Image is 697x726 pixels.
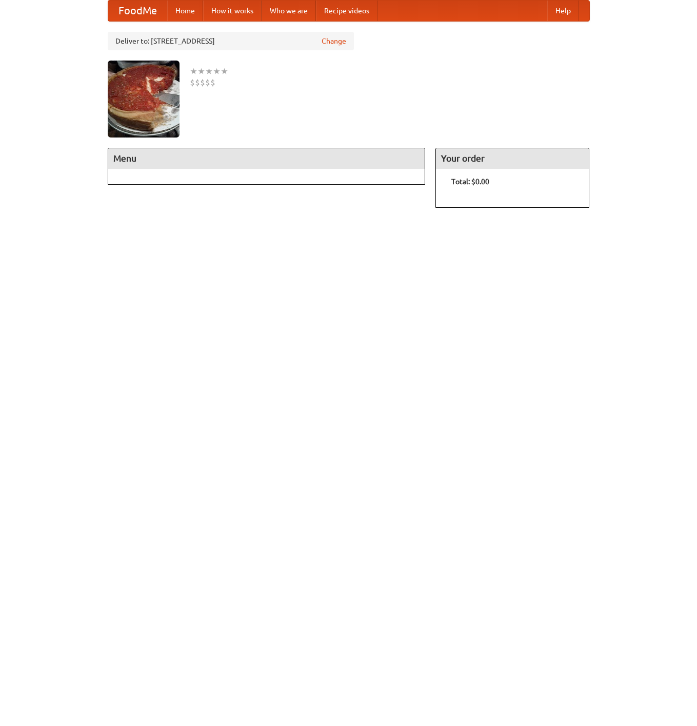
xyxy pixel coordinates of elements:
a: Change [322,36,346,46]
a: How it works [203,1,262,21]
li: $ [210,77,215,88]
li: ★ [213,66,221,77]
a: Who we are [262,1,316,21]
li: ★ [190,66,197,77]
li: ★ [221,66,228,77]
img: angular.jpg [108,61,180,138]
h4: Menu [108,148,425,169]
div: Deliver to: [STREET_ADDRESS] [108,32,354,50]
a: FoodMe [108,1,167,21]
li: ★ [205,66,213,77]
li: $ [195,77,200,88]
b: Total: $0.00 [451,178,489,186]
li: $ [200,77,205,88]
a: Help [547,1,579,21]
a: Recipe videos [316,1,377,21]
a: Home [167,1,203,21]
h4: Your order [436,148,589,169]
li: ★ [197,66,205,77]
li: $ [205,77,210,88]
li: $ [190,77,195,88]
